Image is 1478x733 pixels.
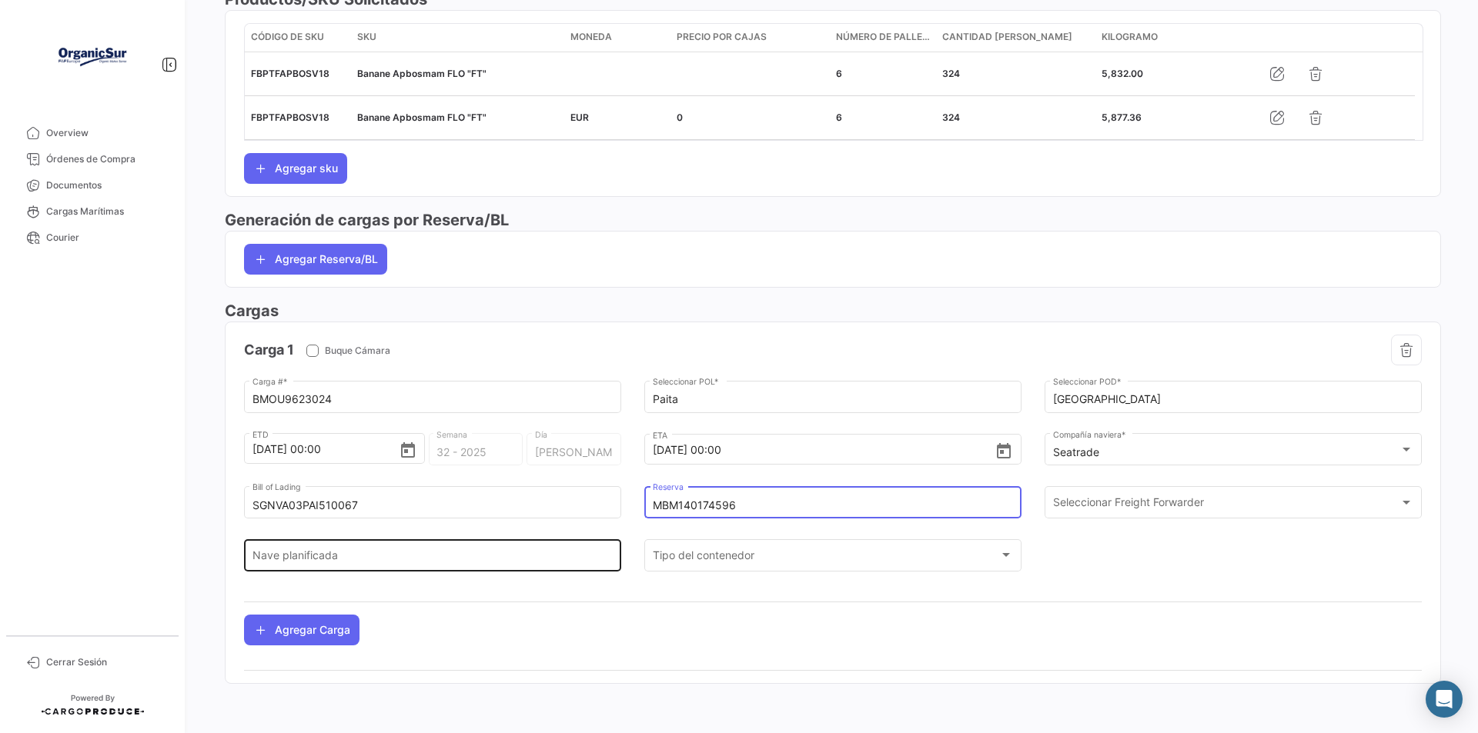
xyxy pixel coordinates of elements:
button: Open calendar [995,441,1013,458]
input: Seleccionar una fecha [653,423,995,477]
span: Buque Cámara [325,344,390,358]
span: EUR [570,112,589,123]
button: Agregar sku [244,153,347,184]
a: Courier [12,225,172,251]
span: Precio por Cajas [677,30,767,44]
span: Código de SKU [251,30,324,44]
span: 324 [942,68,960,79]
span: Documentos [46,178,166,192]
span: Kilogramo [1102,30,1158,44]
span: Courier [46,231,166,245]
a: Documentos [12,172,172,198]
datatable-header-cell: SKU [351,24,563,52]
input: Escriba para buscar... [1053,393,1414,406]
span: 0 [677,112,683,123]
span: Cargas Marítimas [46,205,166,218]
input: Escriba para buscar... [653,393,1014,406]
span: FBPTFAPBOSV18 [251,68,329,79]
input: Seleccionar una fecha [252,422,399,476]
span: 5,877.36 [1102,112,1142,123]
span: Banane Apbosmam FLO "FT" [357,68,487,79]
a: Overview [12,120,172,146]
span: SKU [357,30,376,44]
span: Banane Apbosmam FLO "FT" [357,112,487,123]
span: Número de pallets [836,30,930,44]
span: 6 [836,112,842,123]
span: Seleccionar Freight Forwarder [1053,499,1400,512]
button: Open calendar [399,441,417,458]
button: Agregar Carga [244,615,359,645]
span: Órdenes de Compra [46,152,166,166]
span: 5,832.00 [1102,68,1143,79]
a: Cargas Marítimas [12,198,172,225]
mat-select-trigger: Seatrade [1053,445,1099,458]
datatable-header-cell: Moneda [564,24,670,52]
a: Órdenes de Compra [12,146,172,172]
span: FBPTFAPBOSV18 [251,112,329,123]
h3: Cargas [225,300,1441,322]
span: Overview [46,126,166,140]
span: Cantidad [PERSON_NAME] [942,30,1072,44]
h3: Generación de cargas por Reserva/BL [225,209,1441,231]
span: Moneda [570,30,612,44]
button: Agregar Reserva/BL [244,244,387,275]
span: 6 [836,68,842,79]
div: Abrir Intercom Messenger [1426,681,1463,718]
img: Logo+OrganicSur.png [54,18,131,95]
h4: Carga 1 [244,339,294,361]
datatable-header-cell: Código de SKU [245,24,351,52]
span: Cerrar Sesión [46,655,166,669]
span: 324 [942,112,960,123]
datatable-header-cell: Número de pallets [830,24,936,52]
span: Tipo del contenedor [653,551,1000,565]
